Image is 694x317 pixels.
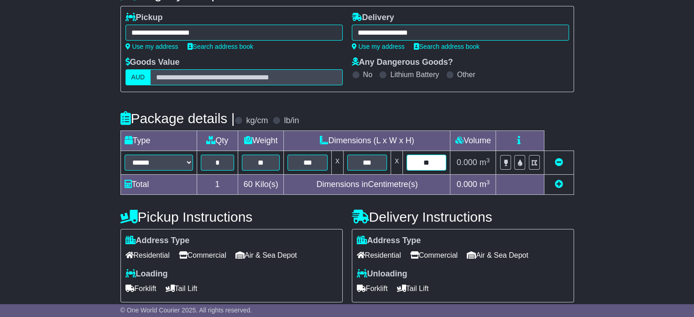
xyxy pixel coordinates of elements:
[166,281,198,296] span: Tail Lift
[125,57,180,68] label: Goods Value
[467,248,528,262] span: Air & Sea Depot
[357,248,401,262] span: Residential
[457,158,477,167] span: 0.000
[352,13,394,23] label: Delivery
[555,180,563,189] a: Add new item
[390,70,439,79] label: Lithium Battery
[397,281,429,296] span: Tail Lift
[480,180,490,189] span: m
[391,151,403,175] td: x
[486,179,490,186] sup: 3
[457,70,475,79] label: Other
[120,111,235,126] h4: Package details |
[120,175,197,195] td: Total
[363,70,372,79] label: No
[197,175,238,195] td: 1
[120,307,252,314] span: © One World Courier 2025. All rights reserved.
[125,248,170,262] span: Residential
[357,236,421,246] label: Address Type
[352,209,574,224] h4: Delivery Instructions
[120,209,343,224] h4: Pickup Instructions
[414,43,480,50] a: Search address book
[357,281,388,296] span: Forklift
[480,158,490,167] span: m
[125,69,151,85] label: AUD
[331,151,343,175] td: x
[235,248,297,262] span: Air & Sea Depot
[125,269,168,279] label: Loading
[238,131,284,151] td: Weight
[188,43,253,50] a: Search address book
[284,175,450,195] td: Dimensions in Centimetre(s)
[486,157,490,164] sup: 3
[284,116,299,126] label: lb/in
[284,131,450,151] td: Dimensions (L x W x H)
[125,43,178,50] a: Use my address
[352,43,405,50] a: Use my address
[125,13,163,23] label: Pickup
[457,180,477,189] span: 0.000
[125,281,157,296] span: Forklift
[244,180,253,189] span: 60
[197,131,238,151] td: Qty
[555,158,563,167] a: Remove this item
[450,131,496,151] td: Volume
[357,269,407,279] label: Unloading
[410,248,458,262] span: Commercial
[352,57,453,68] label: Any Dangerous Goods?
[246,116,268,126] label: kg/cm
[179,248,226,262] span: Commercial
[125,236,190,246] label: Address Type
[238,175,284,195] td: Kilo(s)
[120,131,197,151] td: Type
